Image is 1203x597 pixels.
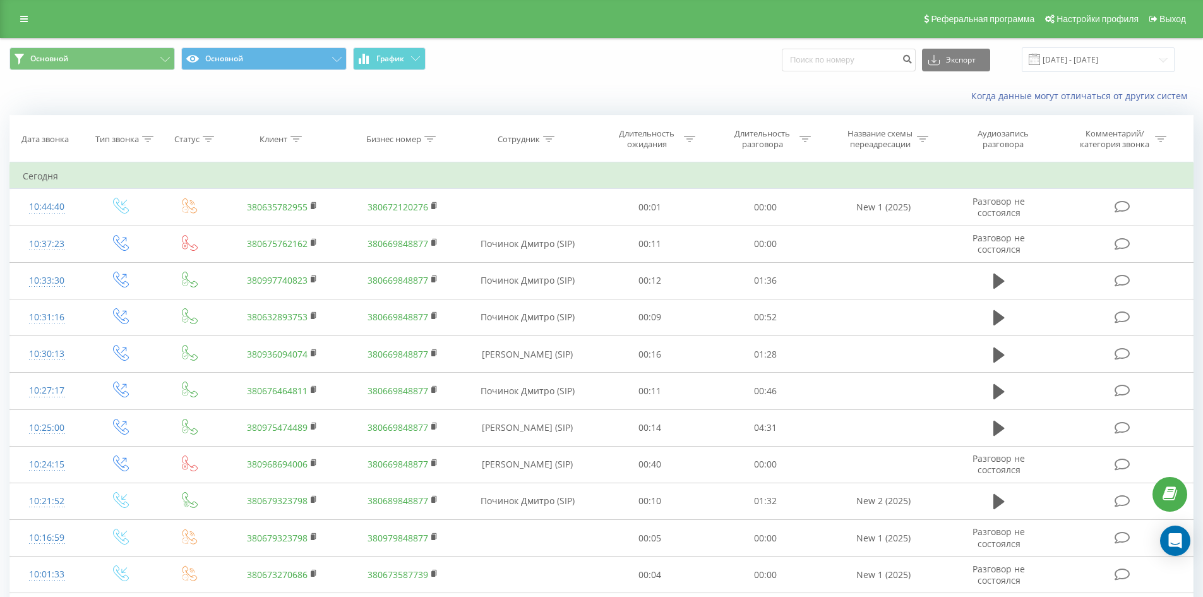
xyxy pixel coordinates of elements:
[247,201,308,213] a: 380635782955
[931,14,1034,24] span: Реферальная программа
[247,421,308,433] a: 380975474489
[823,483,943,519] td: New 2 (2025)
[368,421,428,433] a: 380669848877
[973,232,1025,255] span: Разговор не состоялся
[181,47,347,70] button: Основной
[247,311,308,323] a: 380632893753
[9,47,175,70] button: Основной
[463,446,592,483] td: [PERSON_NAME] (SIP)
[592,520,708,557] td: 00:05
[823,520,943,557] td: New 1 (2025)
[708,299,823,335] td: 00:52
[10,164,1194,189] td: Сегодня
[922,49,990,71] button: Экспорт
[247,348,308,360] a: 380936094074
[23,562,71,587] div: 10:01:33
[592,299,708,335] td: 00:09
[368,274,428,286] a: 380669848877
[708,226,823,262] td: 00:00
[376,54,404,63] span: График
[729,128,796,150] div: Длительность разговора
[823,557,943,593] td: New 1 (2025)
[368,238,428,250] a: 380669848877
[260,134,287,145] div: Клиент
[1160,526,1190,556] div: Open Intercom Messenger
[353,47,426,70] button: График
[247,274,308,286] a: 380997740823
[1078,128,1152,150] div: Комментарий/категория звонка
[23,305,71,330] div: 10:31:16
[1056,14,1139,24] span: Настройки профиля
[247,458,308,470] a: 380968694006
[368,201,428,213] a: 380672120276
[782,49,916,71] input: Поиск по номеру
[366,134,421,145] div: Бизнес номер
[592,189,708,226] td: 00:01
[23,416,71,440] div: 10:25:00
[463,409,592,446] td: [PERSON_NAME] (SIP)
[463,226,592,262] td: Починок Дмитро (SIP)
[368,569,428,581] a: 380673587739
[23,452,71,477] div: 10:24:15
[463,299,592,335] td: Починок Дмитро (SIP)
[708,373,823,409] td: 00:46
[708,189,823,226] td: 00:00
[95,134,139,145] div: Тип звонка
[592,557,708,593] td: 00:04
[247,569,308,581] a: 380673270686
[463,483,592,519] td: Починок Дмитро (SIP)
[23,378,71,403] div: 10:27:17
[708,520,823,557] td: 00:00
[613,128,681,150] div: Длительность ожидания
[23,195,71,219] div: 10:44:40
[592,226,708,262] td: 00:11
[247,495,308,507] a: 380679323798
[247,238,308,250] a: 380675762162
[973,452,1025,476] span: Разговор не состоялся
[463,262,592,299] td: Починок Дмитро (SIP)
[708,262,823,299] td: 01:36
[708,557,823,593] td: 00:00
[846,128,914,150] div: Название схемы переадресации
[592,336,708,373] td: 00:16
[708,483,823,519] td: 01:32
[592,262,708,299] td: 00:12
[23,489,71,514] div: 10:21:52
[962,128,1044,150] div: Аудиозапись разговора
[247,385,308,397] a: 380676464811
[368,311,428,323] a: 380669848877
[23,342,71,366] div: 10:30:13
[592,483,708,519] td: 00:10
[971,90,1194,102] a: Когда данные могут отличаться от других систем
[247,532,308,544] a: 380679323798
[368,348,428,360] a: 380669848877
[23,268,71,293] div: 10:33:30
[463,336,592,373] td: [PERSON_NAME] (SIP)
[23,232,71,256] div: 10:37:23
[368,458,428,470] a: 380669848877
[592,446,708,483] td: 00:40
[23,526,71,550] div: 10:16:59
[592,409,708,446] td: 00:14
[498,134,540,145] div: Сотрудник
[708,336,823,373] td: 01:28
[368,385,428,397] a: 380669848877
[708,409,823,446] td: 04:31
[592,373,708,409] td: 00:11
[30,54,68,64] span: Основной
[368,532,428,544] a: 380979848877
[1159,14,1186,24] span: Выход
[174,134,200,145] div: Статус
[973,563,1025,586] span: Разговор не состоялся
[973,195,1025,219] span: Разговор не состоялся
[21,134,69,145] div: Дата звонка
[973,526,1025,549] span: Разговор не состоялся
[823,189,943,226] td: New 1 (2025)
[708,446,823,483] td: 00:00
[368,495,428,507] a: 380689848877
[463,373,592,409] td: Починок Дмитро (SIP)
